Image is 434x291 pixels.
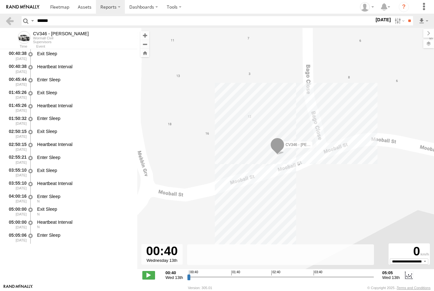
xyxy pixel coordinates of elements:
[418,16,429,25] label: Export results as...
[33,40,89,44] div: Supervisors
[5,231,27,243] div: 05:05:06 [DATE]
[5,76,27,88] div: 00:45:44 [DATE]
[36,45,137,48] div: Event
[37,225,40,229] span: Heading: 3
[37,194,131,199] div: Enter Sleep
[390,244,429,258] div: 0
[140,40,149,49] button: Zoom out
[392,16,406,25] label: Search Filter Options
[166,275,183,280] span: Wed 13th Aug 2025
[37,77,131,83] div: Enter Sleep
[314,270,322,275] span: 03:40
[37,212,40,216] span: Heading: 3
[231,270,240,275] span: 01:40
[5,154,27,165] div: 02:55:21 [DATE]
[5,206,27,217] div: 05:00:00 [DATE]
[5,89,27,101] div: 01:45:26 [DATE]
[33,31,89,36] div: CV346 - James Ferguson - View Asset History
[5,141,27,152] div: 02:50:15 [DATE]
[382,275,400,280] span: Wed 13th Aug 2025
[37,232,131,238] div: Enter Sleep
[37,219,131,225] div: Heartbeat Interval
[382,270,400,275] strong: 05:05
[37,51,131,56] div: Exit Sleep
[5,167,27,178] div: 03:55:10 [DATE]
[5,45,27,48] div: Time
[37,181,131,186] div: Heartbeat Interval
[5,50,27,62] div: 00:40:38 [DATE]
[140,49,149,57] button: Zoom Home
[5,63,27,75] div: 00:40:38 [DATE]
[286,142,332,147] span: CV346 - [PERSON_NAME]
[358,2,376,12] div: Brett Perry
[37,206,131,212] div: Exit Sleep
[271,270,280,275] span: 02:40
[399,2,409,12] i: ?
[37,103,131,109] div: Heartbeat Interval
[5,102,27,114] div: 01:45:26 [DATE]
[189,270,198,275] span: 00:40
[37,155,131,160] div: Enter Sleep
[166,270,183,275] strong: 00:40
[5,218,27,230] div: 05:00:00 [DATE]
[5,115,27,127] div: 01:50:32 [DATE]
[5,128,27,139] div: 02:50:15 [DATE]
[37,142,131,147] div: Heartbeat Interval
[5,193,27,204] div: 04:00:16 [DATE]
[33,36,89,40] div: Wormall Civil
[188,286,212,290] div: Version: 305.01
[37,129,131,134] div: Exit Sleep
[6,5,39,9] img: rand-logo.svg
[30,16,35,25] label: Search Query
[37,116,131,121] div: Enter Sleep
[5,16,14,25] a: Back to previous Page
[5,180,27,191] div: 03:55:10 [DATE]
[37,64,131,69] div: Heartbeat Interval
[142,271,155,279] label: Play/Stop
[37,199,40,203] span: Heading: 354
[37,168,131,173] div: Exit Sleep
[374,16,392,23] label: [DATE]
[367,286,431,290] div: © Copyright 2025 -
[140,31,149,40] button: Zoom in
[397,286,431,290] a: Terms and Conditions
[3,285,33,291] a: Visit our Website
[37,90,131,96] div: Exit Sleep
